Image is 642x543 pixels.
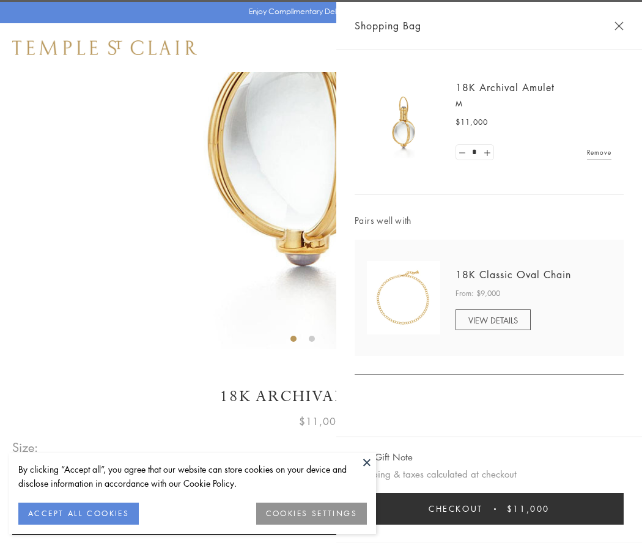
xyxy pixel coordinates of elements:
[587,146,611,159] a: Remove
[456,145,468,160] a: Set quantity to 0
[355,213,624,227] span: Pairs well with
[256,503,367,525] button: COOKIES SETTINGS
[299,413,343,429] span: $11,000
[456,268,571,281] a: 18K Classic Oval Chain
[481,145,493,160] a: Set quantity to 2
[355,493,624,525] button: Checkout $11,000
[12,437,39,457] span: Size:
[429,502,483,515] span: Checkout
[456,116,488,128] span: $11,000
[614,21,624,31] button: Close Shopping Bag
[507,502,550,515] span: $11,000
[355,18,421,34] span: Shopping Bag
[456,98,611,110] p: M
[355,467,624,482] p: Shipping & taxes calculated at checkout
[12,386,630,407] h1: 18K Archival Amulet
[18,462,367,490] div: By clicking “Accept all”, you agree that our website can store cookies on your device and disclos...
[456,309,531,330] a: VIEW DETAILS
[468,314,518,326] span: VIEW DETAILS
[456,287,500,300] span: From: $9,000
[355,449,413,465] button: Add Gift Note
[249,6,388,18] p: Enjoy Complimentary Delivery & Returns
[367,86,440,159] img: 18K Archival Amulet
[18,503,139,525] button: ACCEPT ALL COOKIES
[12,40,197,55] img: Temple St. Clair
[456,81,555,94] a: 18K Archival Amulet
[367,261,440,334] img: N88865-OV18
